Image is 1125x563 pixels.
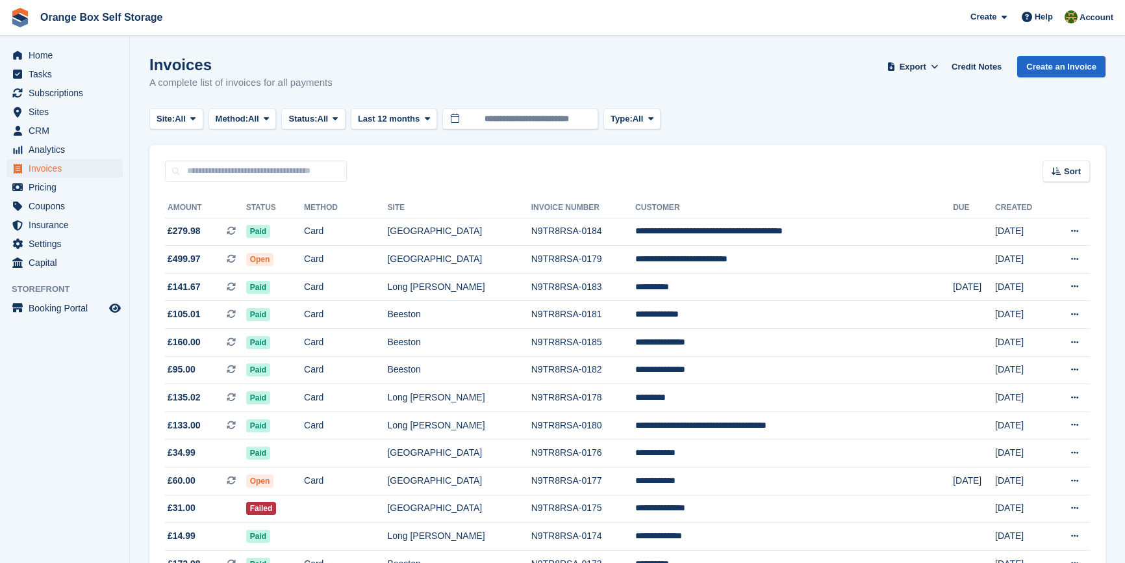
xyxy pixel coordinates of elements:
[970,10,996,23] span: Create
[531,495,635,523] td: N9TR8RSA-0175
[611,112,633,125] span: Type:
[351,109,437,130] button: Last 12 months
[6,46,123,64] a: menu
[209,109,277,130] button: Method: All
[953,467,995,495] td: [DATE]
[29,178,107,196] span: Pricing
[6,197,123,215] a: menu
[6,140,123,159] a: menu
[6,103,123,121] a: menu
[6,122,123,140] a: menu
[387,198,531,218] th: Site
[6,159,123,177] a: menu
[531,198,635,218] th: Invoice Number
[168,474,196,488] span: £60.00
[995,198,1050,218] th: Created
[304,273,387,301] td: Card
[635,198,953,218] th: Customer
[246,502,277,515] span: Failed
[29,103,107,121] span: Sites
[387,439,531,467] td: [GEOGRAPHIC_DATA]
[29,197,107,215] span: Coupons
[35,7,168,28] a: Orange Box Self Storage
[149,75,333,90] p: A complete list of invoices for all payments
[633,112,644,125] span: All
[6,254,123,272] a: menu
[168,363,196,376] span: £95.00
[387,301,531,329] td: Beeston
[29,159,107,177] span: Invoices
[165,198,246,218] th: Amount
[603,109,661,130] button: Type: All
[29,84,107,102] span: Subscriptions
[304,301,387,329] td: Card
[29,65,107,83] span: Tasks
[387,273,531,301] td: Long [PERSON_NAME]
[995,356,1050,384] td: [DATE]
[246,391,270,404] span: Paid
[157,112,175,125] span: Site:
[168,529,196,543] span: £14.99
[531,218,635,246] td: N9TR8RSA-0184
[6,299,123,317] a: menu
[531,467,635,495] td: N9TR8RSA-0177
[531,356,635,384] td: N9TR8RSA-0182
[995,329,1050,357] td: [DATE]
[29,46,107,64] span: Home
[995,384,1050,412] td: [DATE]
[1065,10,1078,23] img: SARAH T
[29,254,107,272] span: Capital
[953,273,995,301] td: [DATE]
[168,335,201,349] span: £160.00
[884,56,941,77] button: Export
[29,216,107,234] span: Insurance
[387,467,531,495] td: [GEOGRAPHIC_DATA]
[946,56,1007,77] a: Credit Notes
[387,356,531,384] td: Beeston
[531,301,635,329] td: N9TR8RSA-0181
[246,475,274,488] span: Open
[281,109,345,130] button: Status: All
[246,530,270,543] span: Paid
[900,60,926,73] span: Export
[358,112,420,125] span: Last 12 months
[387,523,531,551] td: Long [PERSON_NAME]
[107,300,123,316] a: Preview store
[387,329,531,357] td: Beeston
[387,495,531,523] td: [GEOGRAPHIC_DATA]
[29,299,107,317] span: Booking Portal
[304,329,387,357] td: Card
[29,122,107,140] span: CRM
[995,439,1050,467] td: [DATE]
[995,301,1050,329] td: [DATE]
[387,412,531,439] td: Long [PERSON_NAME]
[995,523,1050,551] td: [DATE]
[246,447,270,460] span: Paid
[175,112,186,125] span: All
[995,246,1050,274] td: [DATE]
[304,218,387,246] td: Card
[953,198,995,218] th: Due
[387,218,531,246] td: [GEOGRAPHIC_DATA]
[1080,11,1113,24] span: Account
[168,391,201,404] span: £135.02
[29,140,107,159] span: Analytics
[149,109,203,130] button: Site: All
[246,336,270,349] span: Paid
[1064,165,1081,178] span: Sort
[531,523,635,551] td: N9TR8RSA-0174
[318,112,329,125] span: All
[6,235,123,253] a: menu
[12,283,129,296] span: Storefront
[246,308,270,321] span: Paid
[1017,56,1106,77] a: Create an Invoice
[531,246,635,274] td: N9TR8RSA-0179
[10,8,30,27] img: stora-icon-8386f47178a22dfd0bd8f6a31ec36ba5ce8667c1dd55bd0f319d3a0aa187defe.svg
[216,112,249,125] span: Method:
[168,308,201,321] span: £105.01
[995,273,1050,301] td: [DATE]
[168,224,201,238] span: £279.98
[246,198,304,218] th: Status
[531,412,635,439] td: N9TR8RSA-0180
[246,419,270,432] span: Paid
